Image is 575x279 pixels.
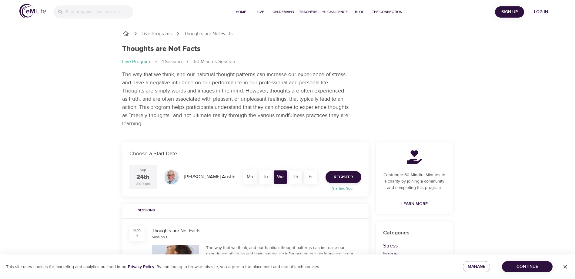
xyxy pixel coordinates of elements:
p: Starting Soon [322,186,365,191]
div: We [274,170,287,184]
span: The Connection [372,9,402,15]
span: Continue [507,263,548,271]
span: Register [334,173,353,181]
div: Session 1 [152,234,167,240]
div: [PERSON_NAME] Austin [182,171,238,183]
p: 60 Minutes Session [194,58,235,65]
span: Learn More [401,200,428,208]
a: Live Programs [142,30,172,37]
button: Sign Up [495,6,524,18]
nav: breadcrumb [122,58,453,66]
div: Thoughts are Not Facts [152,227,361,234]
p: 1 Session [162,58,182,65]
p: Contribute 60 Mindful Minutes to a charity by joining a community and completing this program. [383,172,446,191]
span: Sign Up [497,8,522,16]
p: Stress [383,242,446,250]
img: logo [19,4,46,18]
p: Live Program [122,58,150,65]
p: Choose a Start Date [129,150,361,158]
p: Categories [383,229,446,237]
div: 3:00 pm [136,181,150,187]
div: Fr [304,170,317,184]
span: Teachers [299,9,317,15]
p: The way that we think, and our habitual thought patterns can increase our experience of stress an... [122,70,349,128]
span: Blog [353,9,367,15]
h1: Thoughts are Not Facts [122,45,201,53]
span: Log in [529,8,553,16]
span: Home [234,9,248,15]
nav: breadcrumb [122,30,453,37]
div: Mo [243,170,257,184]
span: Live [253,9,268,15]
button: Continue [502,261,553,272]
button: Register [326,171,361,183]
p: Thoughts are Not Facts [184,30,233,37]
a: Privacy Policy [128,264,154,270]
span: 1% Challenge [322,9,348,15]
a: Learn More [399,198,430,210]
div: 24th [136,173,149,182]
div: Sep [140,167,146,173]
span: Sessions [126,207,167,214]
span: Manage [468,263,485,271]
p: Focus [383,250,446,258]
button: Log in [527,6,556,18]
span: On-Demand [272,9,294,15]
input: Find programs, teachers, etc... [66,5,133,18]
div: SESS [133,228,141,233]
button: Manage [463,261,490,272]
div: Tu [259,170,272,184]
div: 1 [136,233,138,239]
div: Th [289,170,302,184]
